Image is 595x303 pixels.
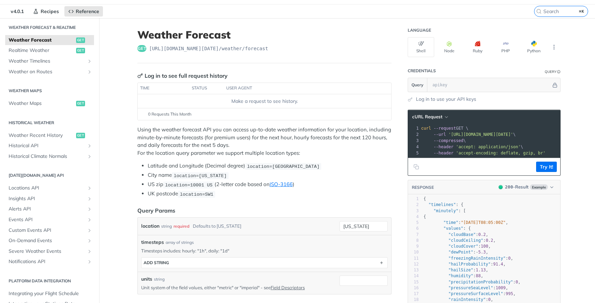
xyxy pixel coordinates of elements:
div: 2 [408,131,420,138]
button: Show subpages for Notifications API [87,259,92,264]
div: Make a request to see history. [140,98,388,105]
span: "[DATE]T08:05:00Z" [461,220,505,225]
button: Shell [408,37,434,57]
span: : , [424,262,506,267]
span: Weather Recent History [9,132,74,139]
span: Weather Timelines [9,58,85,65]
button: Show subpages for Historical Climate Normals [87,154,92,159]
span: 0 [488,297,491,302]
div: - Result [505,184,529,191]
button: cURL Request [410,113,450,120]
span: : , [424,256,513,261]
span: --header [434,151,453,155]
span: "cloudCover" [448,244,478,249]
button: Show subpages for Historical API [87,143,92,149]
a: Realtime Weatherget [5,45,94,56]
button: Show subpages for Insights API [87,196,92,202]
div: 1 [408,125,420,131]
a: Insights APIShow subpages for Insights API [5,194,94,204]
h2: [DATE][DOMAIN_NAME] API [5,172,94,178]
button: Show subpages for Alerts API [87,206,92,212]
div: QueryInformation [545,69,561,74]
span: : , [424,250,488,255]
span: get [76,48,85,53]
span: location=[GEOGRAPHIC_DATA] [247,164,320,169]
span: Notifications API [9,258,85,265]
div: 4 [408,214,419,220]
button: RESPONSE [411,184,434,191]
li: City name [148,171,392,179]
div: 18 [408,297,419,303]
p: Unit system of the field values, either "metric" or "imperial" - see [141,284,337,291]
span: 88 [476,273,481,278]
div: ADD string [144,260,169,265]
a: Weather Mapsget [5,98,94,109]
div: 1 [408,196,419,202]
span: --header [434,144,453,149]
li: Latitude and Longitude (Decimal degree) [148,162,392,170]
a: Custom Events APIShow subpages for Custom Events API [5,225,94,236]
span: 200 [499,185,503,189]
span: : , [424,238,496,243]
span: 0 [508,256,511,261]
a: Recipes [29,6,63,17]
svg: Key [137,73,143,78]
button: Show subpages for Events API [87,217,92,223]
a: Historical Climate NormalsShow subpages for Historical Climate Normals [5,151,94,162]
h1: Weather Forecast [137,29,392,41]
button: Show subpages for Weather on Routes [87,69,92,75]
span: Events API [9,216,85,223]
button: Show subpages for Severe Weather Events [87,249,92,254]
button: Show subpages for Weather Timelines [87,58,92,64]
button: Node [436,37,462,57]
div: 3 [408,138,420,144]
button: Show subpages for Custom Events API [87,228,92,233]
svg: Search [536,9,542,14]
a: Notifications APIShow subpages for Notifications API [5,257,94,267]
span: 1.13 [476,268,486,272]
span: { [424,214,426,219]
div: 9 [408,244,419,249]
span: 995 [505,291,513,296]
span: 1009 [496,285,506,290]
a: Weather Recent Historyget [5,130,94,141]
span: --compressed [434,138,463,143]
span: curl [421,126,431,131]
span: 'accept-encoding: deflate, gzip, br' [456,151,545,155]
span: 100 [481,244,488,249]
span: : , [424,273,483,278]
span: cURL Request [412,114,442,120]
span: get [76,133,85,138]
span: 200 [505,184,513,190]
svg: More ellipsis [551,44,557,50]
span: "pressureSeaLevel" [448,285,493,290]
div: 7 [408,232,419,238]
span: \ [421,132,516,137]
div: 13 [408,267,419,273]
span: Weather Forecast [9,37,74,44]
span: "minutely" [434,208,458,213]
button: Python [521,37,547,57]
li: UK postcode [148,190,392,198]
span: --url [434,132,446,137]
li: US zip (2-letter code based on ) [148,181,392,188]
span: https://api.tomorrow.io/v4/weather/forecast [149,45,268,52]
span: "dewPoint" [448,250,473,255]
div: 5 [408,150,420,156]
span: Recipes [41,8,59,14]
button: Show subpages for On-Demand Events [87,238,92,244]
button: Show subpages for Locations API [87,185,92,191]
a: Weather TimelinesShow subpages for Weather Timelines [5,56,94,66]
span: Reference [76,8,99,14]
button: Ruby [464,37,491,57]
div: 11 [408,256,419,261]
span: "pressureSurfaceLevel" [448,291,503,296]
div: Log in to see full request history [137,72,228,80]
a: Integrating your Flight Schedule [5,289,94,299]
span: : , [424,280,521,284]
span: "precipitationProbability" [448,280,513,284]
span: : , [424,268,488,272]
div: 15 [408,279,419,285]
span: location=SW1 [180,192,213,197]
div: 8 [408,238,419,244]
